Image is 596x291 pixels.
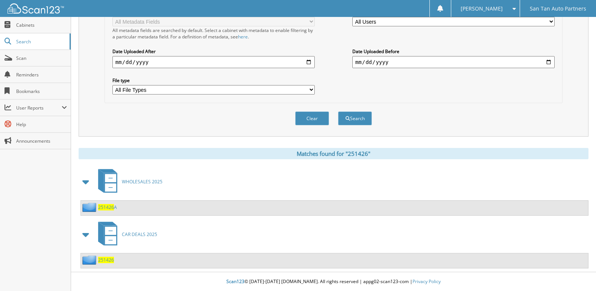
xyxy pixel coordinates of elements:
span: Cabinets [16,22,67,28]
span: Bookmarks [16,88,67,94]
span: Scan123 [226,278,244,285]
input: end [352,56,555,68]
span: WHOLESALES 2025 [122,178,162,185]
img: scan123-logo-white.svg [8,3,64,14]
label: Date Uploaded Before [352,48,555,55]
button: Search [338,111,372,125]
a: Privacy Policy [412,278,441,285]
span: Announcements [16,138,67,144]
span: [PERSON_NAME] [461,6,503,11]
a: here [238,34,248,40]
a: WHOLESALES 2025 [94,167,162,197]
a: 251426A [98,204,117,210]
span: Scan [16,55,67,61]
img: folder2.png [82,255,98,265]
div: © [DATE]-[DATE] [DOMAIN_NAME]. All rights reserved | appg02-scan123-com | [71,273,596,291]
span: User Reports [16,105,62,111]
input: start [112,56,315,68]
label: Date Uploaded After [112,48,315,55]
iframe: Chat Widget [558,255,596,291]
span: Reminders [16,72,67,78]
span: Search [16,38,66,45]
label: File type [112,77,315,84]
span: Help [16,121,67,128]
span: San Tan Auto Partners [530,6,586,11]
span: 251426 [98,204,114,210]
img: folder2.png [82,203,98,212]
a: CAR DEALS 2025 [94,219,157,249]
div: Matches found for "251426" [79,148,588,159]
button: Clear [295,111,329,125]
a: 251426 [98,257,114,263]
div: All metadata fields are searched by default. Select a cabinet with metadata to enable filtering b... [112,27,315,40]
span: CAR DEALS 2025 [122,231,157,238]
